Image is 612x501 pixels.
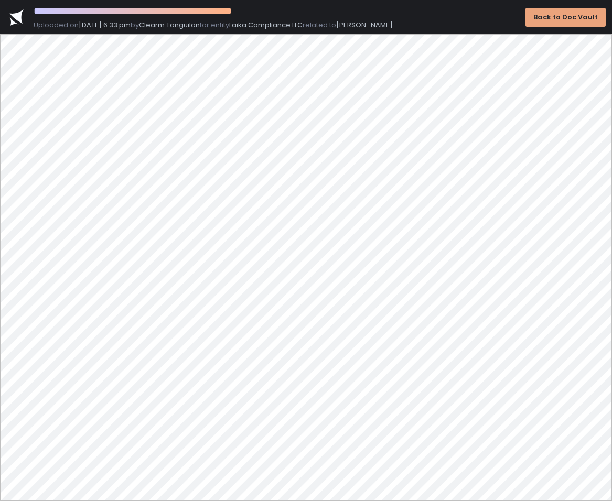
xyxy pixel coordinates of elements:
[131,20,139,30] span: by
[139,20,200,30] span: Clearm Tanguilan
[303,20,336,30] span: related to
[533,13,598,22] div: Back to Doc Vault
[200,20,229,30] span: for entity
[34,20,79,30] span: Uploaded on
[79,20,131,30] span: [DATE] 6:33 pm
[336,20,393,30] span: [PERSON_NAME]
[229,20,303,30] span: Laika Compliance LLC
[525,8,606,27] button: Back to Doc Vault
